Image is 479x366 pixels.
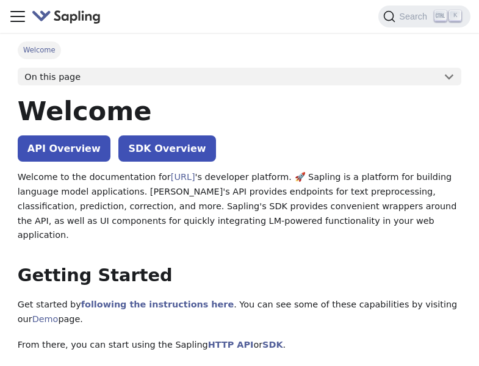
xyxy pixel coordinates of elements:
[18,95,461,127] h1: Welcome
[18,338,461,353] p: From there, you can start using the Sapling or .
[171,172,195,182] a: [URL]
[378,5,470,27] button: Search (Ctrl+K)
[208,340,254,350] a: HTTP API
[81,300,234,309] a: following the instructions here
[18,41,61,59] span: Welcome
[18,170,461,243] p: Welcome to the documentation for 's developer platform. 🚀 Sapling is a platform for building lang...
[18,41,461,59] nav: Breadcrumbs
[32,8,101,26] img: Sapling.ai
[118,135,215,162] a: SDK Overview
[395,12,434,21] span: Search
[9,7,27,26] button: Toggle navigation bar
[18,265,461,287] h2: Getting Started
[18,298,461,327] p: Get started by . You can see some of these capabilities by visiting our page.
[18,135,110,162] a: API Overview
[262,340,283,350] a: SDK
[32,314,59,324] a: Demo
[449,10,461,21] kbd: K
[18,68,461,86] button: On this page
[32,8,106,26] a: Sapling.ai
